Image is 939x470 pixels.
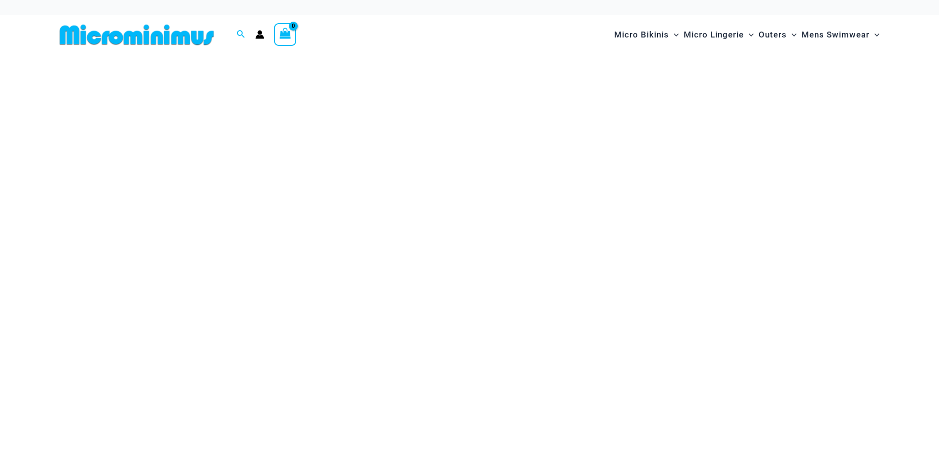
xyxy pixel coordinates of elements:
[799,20,882,50] a: Mens SwimwearMenu ToggleMenu Toggle
[681,20,756,50] a: Micro LingerieMenu ToggleMenu Toggle
[756,20,799,50] a: OutersMenu ToggleMenu Toggle
[274,23,297,46] a: View Shopping Cart, empty
[610,18,884,51] nav: Site Navigation
[612,20,681,50] a: Micro BikinisMenu ToggleMenu Toggle
[787,22,797,47] span: Menu Toggle
[869,22,879,47] span: Menu Toggle
[255,30,264,39] a: Account icon link
[744,22,754,47] span: Menu Toggle
[669,22,679,47] span: Menu Toggle
[56,24,218,46] img: MM SHOP LOGO FLAT
[237,29,245,41] a: Search icon link
[759,22,787,47] span: Outers
[684,22,744,47] span: Micro Lingerie
[614,22,669,47] span: Micro Bikinis
[801,22,869,47] span: Mens Swimwear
